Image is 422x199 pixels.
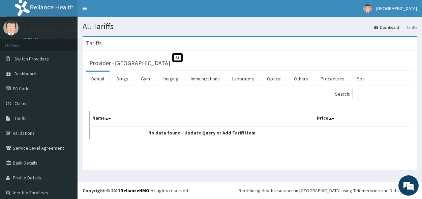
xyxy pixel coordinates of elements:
[315,72,350,86] a: Procedures
[262,72,287,86] a: Optical
[227,72,260,86] a: Laboratory
[3,20,19,35] img: User Image
[289,72,313,86] a: Others
[89,60,170,66] h3: Provider - [GEOGRAPHIC_DATA]
[24,37,40,42] a: Online
[239,187,417,194] div: Redefining Heath Insurance in [GEOGRAPHIC_DATA] using Telemedicine and Data Science!
[14,56,49,62] span: Switch Providers
[14,115,27,121] span: Tariffs
[90,126,314,139] td: No data found - Update Query or Add Tariff Item
[90,111,314,127] th: Name
[352,89,410,99] input: Search:
[314,111,410,127] th: Price
[111,72,134,86] a: Drugs
[185,72,225,86] a: Immunizations
[172,53,183,62] span: St
[83,188,151,194] strong: Copyright © 2017 .
[78,182,422,199] footer: All rights reserved.
[14,71,36,77] span: Dashboard
[83,22,417,31] h1: All Tariffs
[400,24,417,30] li: Tariffs
[352,72,370,86] a: Spa
[120,188,149,194] a: RelianceHMO
[86,40,102,46] h3: Tariffs
[335,89,410,99] label: Search:
[363,4,372,13] img: User Image
[374,24,399,30] a: Dashboard
[157,72,184,86] a: Imaging
[376,5,417,11] span: [GEOGRAPHIC_DATA]
[14,100,28,106] span: Claims
[24,27,79,33] p: [GEOGRAPHIC_DATA]
[86,72,110,86] a: Dental
[135,72,155,86] a: Gym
